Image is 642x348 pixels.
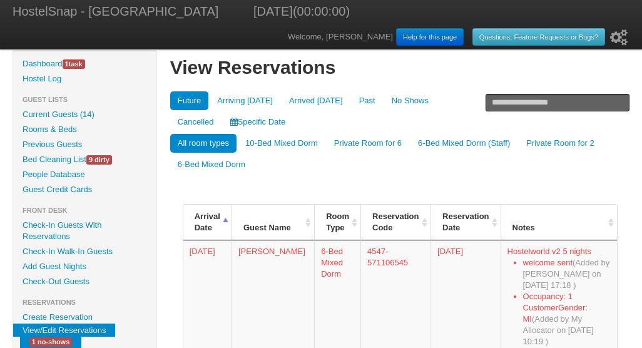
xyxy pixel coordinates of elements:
[501,205,617,240] th: Notes: activate to sort column ascending
[13,107,156,122] a: Current Guests (14)
[472,28,605,46] a: Questions, Feature Requests or Bugs?
[288,25,629,49] div: Welcome, [PERSON_NAME]
[29,337,72,347] span: 1 no-shows
[13,324,115,337] a: View/Edit Reservations
[183,205,232,240] th: Arrival Date: activate to sort column descending
[63,59,85,69] span: task
[170,113,222,131] a: Cancelled
[13,152,156,167] a: Bed Cleaning List9 dirty
[13,295,156,310] li: Reservations
[314,205,360,240] th: Room Type: activate to sort column ascending
[13,218,156,244] a: Check-In Guests With Reservations
[190,247,215,256] span: 0:00
[327,134,409,153] a: Private Room for 6
[431,205,500,240] th: Reservation Date: activate to sort column ascending
[360,205,431,240] th: Reservation Code: activate to sort column ascending
[13,310,156,325] a: Create Reservation
[610,29,628,46] i: Setup Wizard
[13,56,156,71] a: Dashboard1task
[352,91,383,110] a: Past
[13,182,156,197] a: Guest Credit Cards
[170,56,629,79] h1: View Reservations
[13,244,156,259] a: Check-In Walk-In Guests
[523,291,611,347] li: Occupancy: 1 CustomerGender: MI
[210,91,280,110] a: Arriving [DATE]
[13,137,156,152] a: Previous Guests
[13,259,156,274] a: Add Guest Nights
[13,71,156,86] a: Hostel Log
[65,60,69,68] span: 1
[13,167,156,182] a: People Database
[223,113,293,131] a: Specific Date
[293,4,350,18] span: (00:00:00)
[170,91,209,110] a: Future
[86,155,112,165] span: 9 dirty
[13,274,156,289] a: Check-Out Guests
[519,134,601,153] a: Private Room for 2
[238,134,325,153] a: 10-Bed Mixed Dorm
[232,205,314,240] th: Guest Name: activate to sort column ascending
[170,134,237,153] a: All room types
[523,257,611,291] li: welcome sent
[13,122,156,137] a: Rooms & Beds
[523,258,610,290] span: (Added by [PERSON_NAME] on [DATE] 17:18 )
[282,91,350,110] a: Arrived [DATE]
[523,314,594,346] span: (Added by My Allocator on [DATE] 10:19 )
[20,335,81,348] a: 1 no-shows
[13,203,156,218] li: Front Desk
[410,134,517,153] a: 6-Bed Mixed Dorm (Staff)
[384,91,436,110] a: No Shows
[13,92,156,107] li: Guest Lists
[170,155,253,174] a: 6-Bed Mixed Dorm
[396,28,464,46] a: Help for this page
